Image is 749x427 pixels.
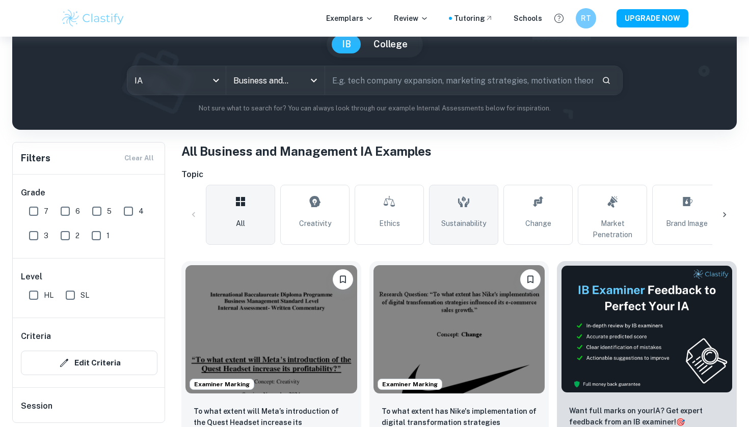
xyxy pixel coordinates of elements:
[139,206,144,217] span: 4
[181,142,737,160] h1: All Business and Management IA Examples
[21,400,157,420] h6: Session
[21,271,157,283] h6: Level
[21,151,50,165] h6: Filters
[20,103,729,113] p: Not sure what to search for? You can always look through our example Internal Assessments below f...
[75,230,79,241] span: 2
[550,10,568,27] button: Help and Feedback
[44,230,48,241] span: 3
[576,8,596,29] button: RT
[582,218,643,240] span: Market Penetration
[21,351,157,375] button: Edit Criteria
[181,168,737,181] h6: Topic
[236,218,245,229] span: All
[561,265,733,393] img: Thumbnail
[666,218,708,229] span: Brand Image
[326,13,373,24] p: Exemplars
[379,218,400,229] span: Ethics
[514,13,542,24] a: Schools
[520,269,541,290] button: Bookmark
[307,73,321,88] button: Open
[44,206,48,217] span: 7
[106,230,110,241] span: 1
[61,8,125,29] img: Clastify logo
[598,72,615,89] button: Search
[81,290,89,301] span: SL
[190,380,254,389] span: Examiner Marking
[299,218,331,229] span: Creativity
[325,66,594,95] input: E.g. tech company expansion, marketing strategies, motivation theories...
[75,206,80,217] span: 6
[44,290,53,301] span: HL
[332,35,361,53] button: IB
[454,13,493,24] a: Tutoring
[127,66,226,95] div: IA
[617,9,688,27] button: UPGRADE NOW
[21,330,51,343] h6: Criteria
[378,380,442,389] span: Examiner Marking
[333,269,353,290] button: Bookmark
[185,265,357,393] img: Business and Management IA example thumbnail: To what extent will Meta’s introduction
[525,218,551,229] span: Change
[107,206,112,217] span: 5
[580,13,592,24] h6: RT
[676,418,685,426] span: 🎯
[21,187,157,199] h6: Grade
[441,218,486,229] span: Sustainability
[373,265,545,393] img: Business and Management IA example thumbnail: To what extent has Nike's implementation
[394,13,429,24] p: Review
[363,35,418,53] button: College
